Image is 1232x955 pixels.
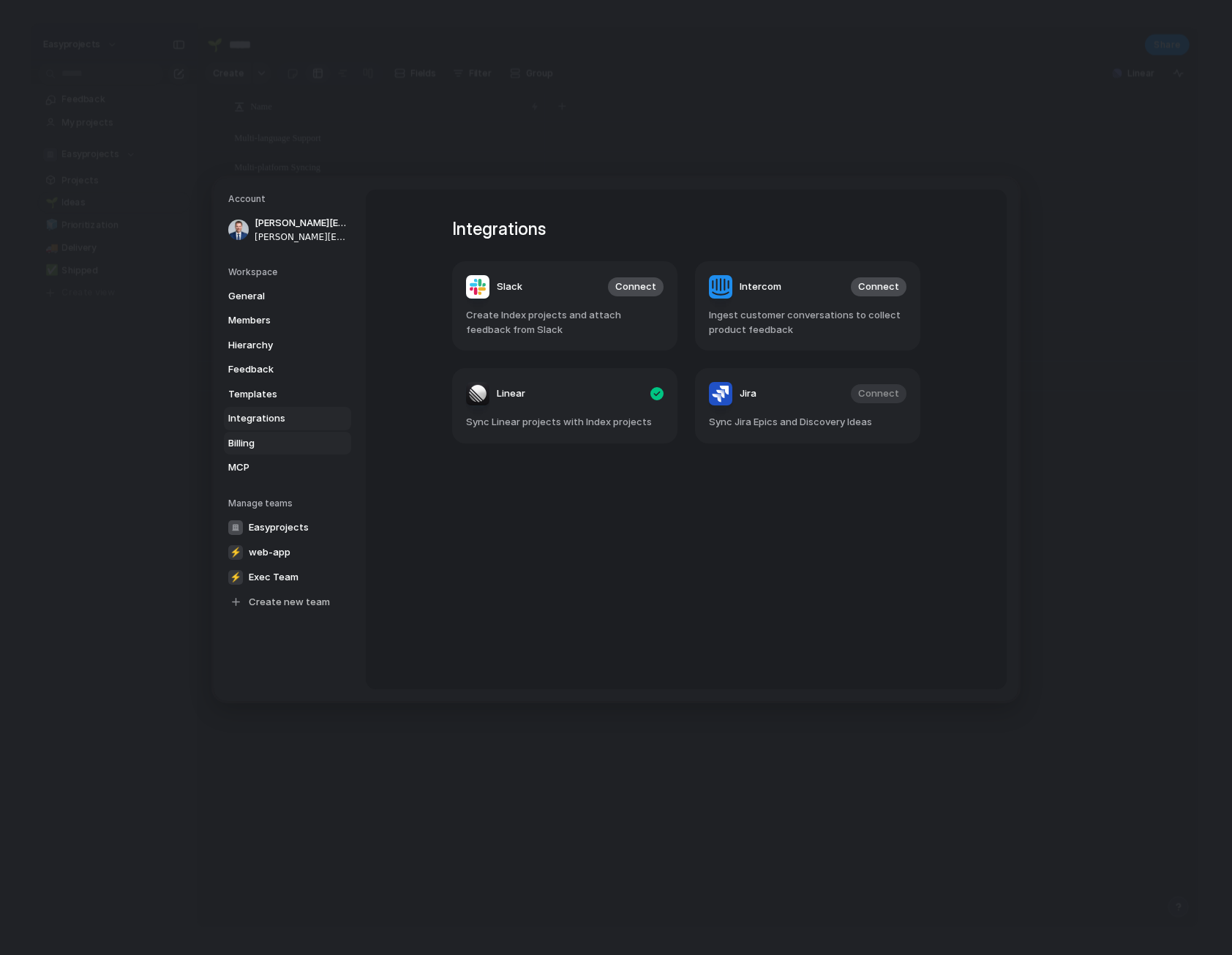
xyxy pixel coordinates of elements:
[740,280,781,294] span: Intercom
[224,211,351,248] a: [PERSON_NAME][EMAIL_ADDRESS][PERSON_NAME][PERSON_NAME][EMAIL_ADDRESS][PERSON_NAME]
[255,216,348,231] span: [PERSON_NAME][EMAIL_ADDRESS][PERSON_NAME]
[255,230,348,243] span: [PERSON_NAME][EMAIL_ADDRESS][PERSON_NAME]
[224,540,351,563] a: ⚡web-app
[224,358,351,381] a: Feedback
[497,280,522,294] span: Slack
[228,313,322,328] span: Members
[228,288,322,303] span: General
[497,386,525,401] span: Linear
[228,460,322,475] span: MCP
[228,265,351,278] h5: Workspace
[740,386,756,401] span: Jira
[224,284,351,307] a: General
[224,590,351,613] a: Create new team
[709,308,906,337] span: Ingest customer conversations to collect product feedback
[858,280,899,294] span: Connect
[224,565,351,588] a: ⚡Exec Team
[249,595,330,610] span: Create new team
[851,277,906,296] button: Connect
[224,382,351,405] a: Templates
[228,411,322,426] span: Integrations
[249,520,309,535] span: Easyprojects
[228,362,322,377] span: Feedback
[249,570,298,585] span: Exec Team
[452,216,920,242] h1: Integrations
[228,569,243,584] div: ⚡
[466,415,664,430] span: Sync Linear projects with Index projects
[466,308,664,337] span: Create Index projects and attach feedback from Slack
[709,415,906,430] span: Sync Jira Epics and Discovery Ideas
[608,277,664,296] button: Connect
[224,333,351,356] a: Hierarchy
[228,192,351,206] h5: Account
[249,545,290,560] span: web-app
[224,431,351,454] a: Billing
[224,309,351,332] a: Members
[228,337,322,352] span: Hierarchy
[615,280,656,294] span: Connect
[228,544,243,559] div: ⚡
[224,515,351,539] a: Easyprojects
[228,386,322,401] span: Templates
[224,456,351,479] a: MCP
[228,435,322,450] span: Billing
[228,496,351,509] h5: Manage teams
[224,407,351,430] a: Integrations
